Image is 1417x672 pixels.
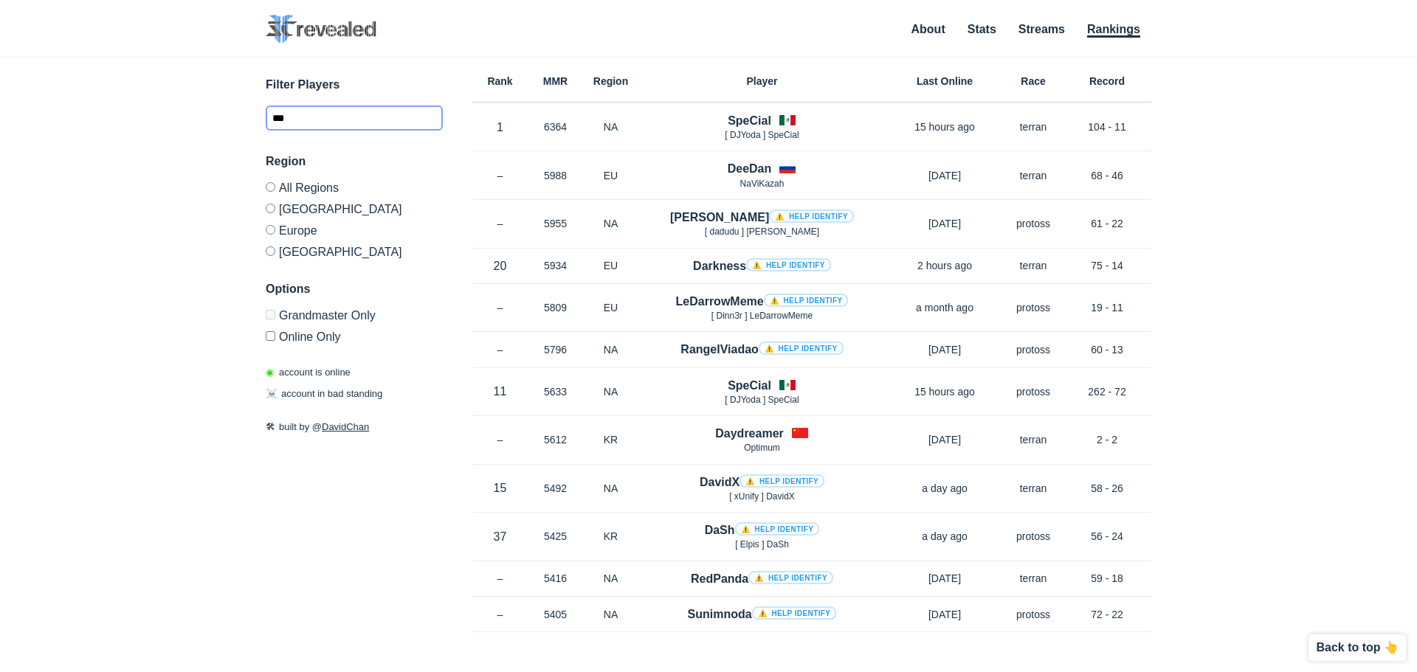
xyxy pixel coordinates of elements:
[472,607,528,622] p: –
[266,198,443,219] label: [GEOGRAPHIC_DATA]
[638,76,886,86] h6: Player
[266,420,443,434] p: built by @
[1004,607,1063,622] p: protoss
[583,432,638,447] p: KR
[886,384,1004,399] p: 15 hours ago
[266,331,275,341] input: Online Only
[1004,342,1063,357] p: protoss
[1063,119,1151,134] p: 104 - 11
[472,168,528,183] p: –
[266,15,376,44] img: SC2 Revealed
[886,300,1004,315] p: a month ago
[528,216,583,231] p: 5955
[1087,23,1140,38] a: Rankings
[583,119,638,134] p: NA
[1063,384,1151,399] p: 262 - 72
[705,522,820,538] h4: DaSh
[528,258,583,273] p: 5934
[472,342,528,357] p: –
[748,571,833,584] a: ⚠️ Help identify
[735,522,820,536] a: ⚠️ Help identify
[1004,571,1063,586] p: terran
[266,240,443,258] label: [GEOGRAPHIC_DATA]
[583,607,638,622] p: NA
[744,443,780,453] span: Optimum
[752,606,837,620] a: ⚠️ Help identify
[1004,168,1063,183] p: terran
[1004,432,1063,447] p: terran
[583,168,638,183] p: EU
[583,342,638,357] p: NA
[472,571,528,586] p: –
[528,384,583,399] p: 5633
[528,119,583,134] p: 6364
[528,342,583,357] p: 5796
[322,421,369,432] a: DavidChan
[1063,481,1151,496] p: 58 - 26
[735,539,789,550] span: [ Elpis ] DaSh
[266,204,275,213] input: [GEOGRAPHIC_DATA]
[728,160,772,177] h4: DeeDan
[472,119,528,136] p: 1
[1063,342,1151,357] p: 60 - 13
[266,280,443,298] h3: Options
[1063,76,1151,86] h6: Record
[266,421,275,432] span: 🛠
[528,432,583,447] p: 5612
[1063,216,1151,231] p: 61 - 22
[528,300,583,315] p: 5809
[740,179,785,189] span: NaViKazah
[680,341,843,358] h4: RangelViadao
[266,225,275,235] input: Europe
[472,76,528,86] h6: Rank
[1004,529,1063,544] p: protoss
[472,479,528,496] p: 15
[1004,481,1063,496] p: terran
[583,571,638,586] p: NA
[1004,384,1063,399] p: protoss
[266,325,443,343] label: Only show accounts currently laddering
[700,474,824,491] h4: DavidX
[670,209,854,226] h4: [PERSON_NAME]
[759,342,844,355] a: ⚠️ Help identify
[886,119,1004,134] p: 15 hours ago
[266,367,274,378] span: ◉
[472,300,528,315] p: –
[266,310,275,319] input: Grandmaster Only
[691,570,833,587] h4: RedPanda
[764,294,849,307] a: ⚠️ Help identify
[583,300,638,315] p: EU
[729,491,795,502] span: [ xUnify ] DavidX
[266,388,277,399] span: ☠️
[886,216,1004,231] p: [DATE]
[1004,216,1063,231] p: protoss
[528,529,583,544] p: 5425
[266,219,443,240] label: Europe
[528,76,583,86] h6: MMR
[711,311,813,321] span: [ Dinn3r ] LeDarrowMeme
[1063,168,1151,183] p: 68 - 46
[739,474,824,488] a: ⚠️ Help identify
[1063,432,1151,447] p: 2 - 2
[886,342,1004,357] p: [DATE]
[886,607,1004,622] p: [DATE]
[705,226,819,237] span: [ dadudu ] [PERSON_NAME]
[886,76,1004,86] h6: Last Online
[583,216,638,231] p: NA
[266,246,275,256] input: [GEOGRAPHIC_DATA]
[472,257,528,274] p: 20
[886,529,1004,544] p: a day ago
[693,257,831,274] h4: Darkness
[688,606,837,623] h4: Sunimnoda
[528,481,583,496] p: 5492
[886,432,1004,447] p: [DATE]
[528,571,583,586] p: 5416
[886,258,1004,273] p: 2 hours ago
[1063,300,1151,315] p: 19 - 11
[472,528,528,545] p: 37
[472,216,528,231] p: –
[1063,571,1151,586] p: 59 - 18
[528,607,583,622] p: 5405
[266,76,443,94] h3: Filter Players
[266,365,351,380] p: account is online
